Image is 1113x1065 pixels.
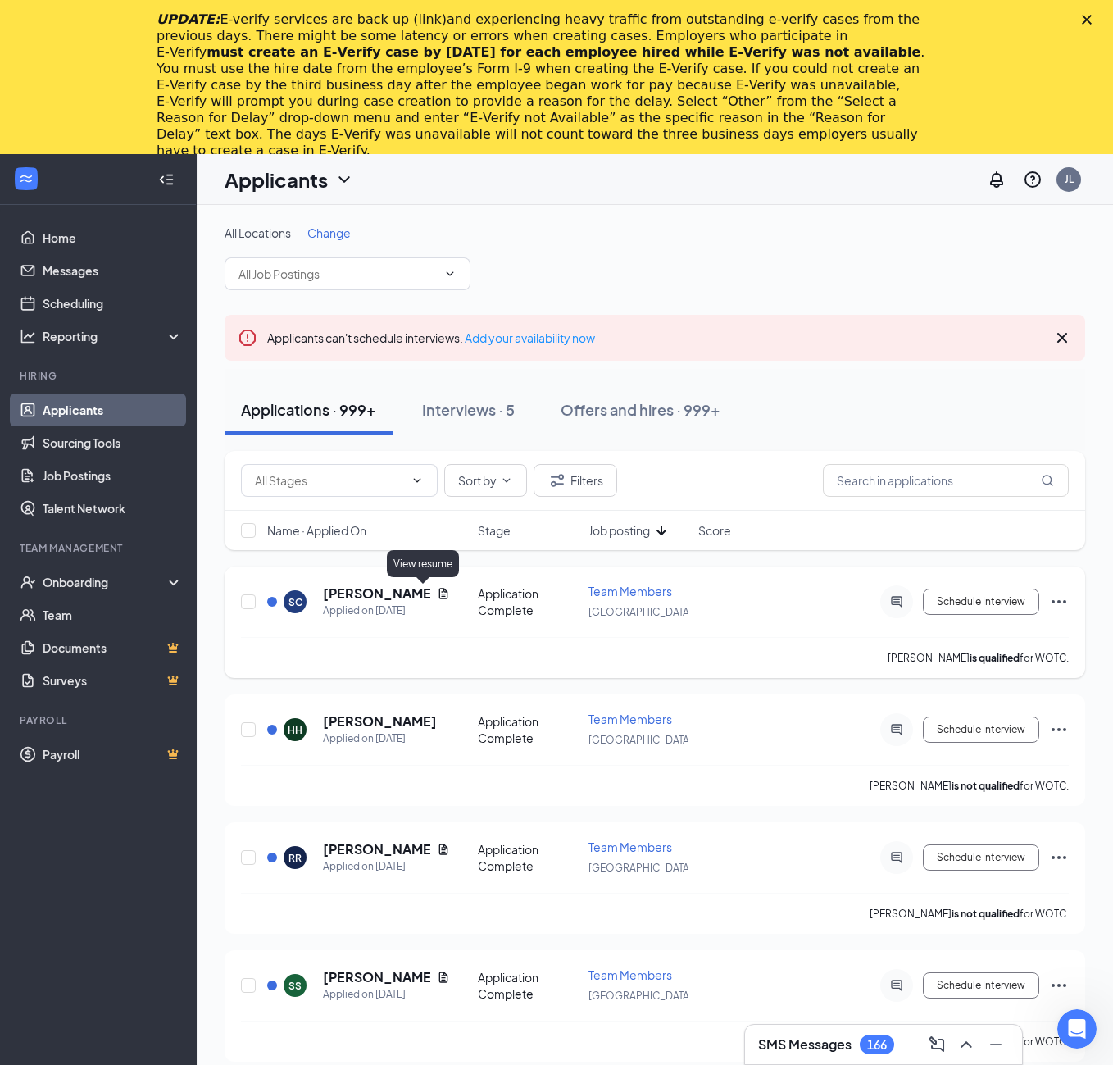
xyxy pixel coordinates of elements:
[888,651,1069,665] p: [PERSON_NAME] for WOTC.
[1049,976,1069,995] svg: Ellipses
[588,840,672,854] span: Team Members
[225,166,328,193] h1: Applicants
[887,851,906,864] svg: ActiveChat
[500,474,513,487] svg: ChevronDown
[43,738,183,771] a: PayrollCrown
[267,522,366,539] span: Name · Applied On
[478,585,579,618] div: Application Complete
[43,328,184,344] div: Reporting
[465,330,595,345] a: Add your availability now
[437,843,450,856] svg: Document
[323,585,430,603] h5: [PERSON_NAME]
[158,171,175,188] svg: Collapse
[478,969,579,1002] div: Application Complete
[1057,1009,1097,1049] iframe: Intercom live chat
[923,589,1039,615] button: Schedule Interview
[43,631,183,664] a: DocumentsCrown
[588,967,672,982] span: Team Members
[588,862,693,874] span: [GEOGRAPHIC_DATA]
[43,426,183,459] a: Sourcing Tools
[870,779,1069,793] p: [PERSON_NAME] for WOTC.
[307,225,351,240] span: Change
[652,521,671,540] svg: ArrowDown
[238,265,437,283] input: All Job Postings
[588,712,672,726] span: Team Members
[255,471,404,489] input: All Stages
[323,603,450,619] div: Applied on [DATE]
[43,492,183,525] a: Talent Network
[970,652,1020,664] b: is qualified
[20,369,179,383] div: Hiring
[422,399,515,420] div: Interviews · 5
[43,598,183,631] a: Team
[870,907,1069,921] p: [PERSON_NAME] for WOTC.
[887,595,906,608] svg: ActiveChat
[1049,848,1069,867] svg: Ellipses
[887,979,906,992] svg: ActiveChat
[20,541,179,555] div: Team Management
[288,851,302,865] div: RR
[1049,720,1069,740] svg: Ellipses
[288,595,302,609] div: SC
[923,717,1039,743] button: Schedule Interview
[952,908,1020,920] b: is not qualified
[588,734,693,746] span: [GEOGRAPHIC_DATA]
[437,587,450,600] svg: Document
[1041,474,1054,487] svg: MagnifyingGlass
[458,475,497,486] span: Sort by
[927,1035,947,1054] svg: ComposeMessage
[288,723,302,737] div: HH
[561,399,720,420] div: Offers and hires · 999+
[43,459,183,492] a: Job Postings
[238,328,257,348] svg: Error
[323,730,437,747] div: Applied on [DATE]
[444,464,527,497] button: Sort byChevronDown
[323,858,450,875] div: Applied on [DATE]
[1049,592,1069,612] svg: Ellipses
[588,990,693,1002] span: [GEOGRAPHIC_DATA]
[478,841,579,874] div: Application Complete
[887,723,906,736] svg: ActiveChat
[157,11,930,159] div: and experiencing heavy traffic from outstanding e-verify cases from the previous days. There migh...
[986,1035,1006,1054] svg: Minimize
[43,287,183,320] a: Scheduling
[20,574,36,590] svg: UserCheck
[588,584,672,598] span: Team Members
[1065,172,1074,186] div: JL
[588,522,650,539] span: Job posting
[478,522,511,539] span: Stage
[157,11,447,27] i: UPDATE:
[20,713,179,727] div: Payroll
[534,464,617,497] button: Filter Filters
[867,1038,887,1052] div: 166
[953,1031,979,1058] button: ChevronUp
[987,170,1006,189] svg: Notifications
[437,971,450,984] svg: Document
[43,221,183,254] a: Home
[323,840,430,858] h5: [PERSON_NAME]
[1052,328,1072,348] svg: Cross
[43,664,183,697] a: SurveysCrown
[1082,15,1098,25] div: Close
[323,986,450,1003] div: Applied on [DATE]
[334,170,354,189] svg: ChevronDown
[758,1035,852,1054] h3: SMS Messages
[20,328,36,344] svg: Analysis
[43,574,169,590] div: Onboarding
[478,713,579,746] div: Application Complete
[923,844,1039,871] button: Schedule Interview
[288,979,302,993] div: SS
[43,394,183,426] a: Applicants
[952,780,1020,792] b: is not qualified
[267,330,595,345] span: Applicants can't schedule interviews.
[924,1031,950,1058] button: ComposeMessage
[323,968,430,986] h5: [PERSON_NAME]
[207,44,920,60] b: must create an E‑Verify case by [DATE] for each employee hired while E‑Verify was not available
[588,606,693,618] span: [GEOGRAPHIC_DATA]
[698,522,731,539] span: Score
[956,1035,976,1054] svg: ChevronUp
[220,11,447,27] a: E-verify services are back up (link)
[225,225,291,240] span: All Locations
[241,399,376,420] div: Applications · 999+
[411,474,424,487] svg: ChevronDown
